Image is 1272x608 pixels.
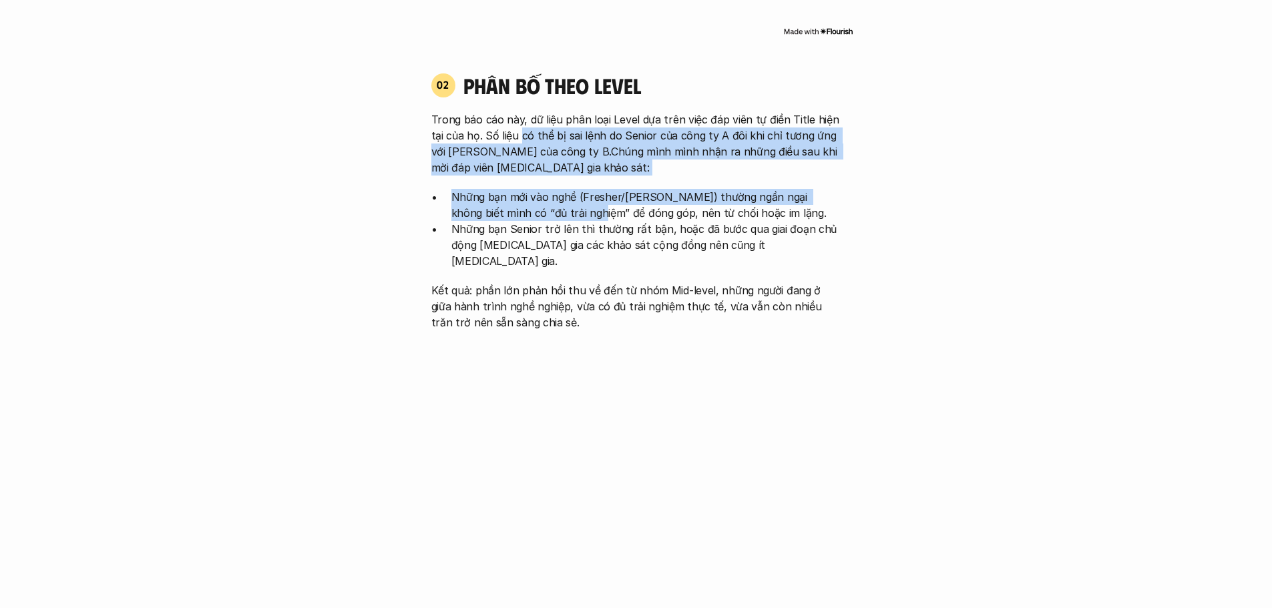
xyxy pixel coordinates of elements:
[783,26,853,37] img: Made with Flourish
[451,189,841,221] p: Những bạn mới vào nghề (Fresher/[PERSON_NAME]) thường ngần ngại không biết mình có “đủ trải nghiệ...
[437,79,449,90] p: 02
[451,221,841,269] p: Những bạn Senior trở lên thì thường rất bận, hoặc đã bước qua giai đoạn chủ động [MEDICAL_DATA] g...
[463,73,841,98] h4: phân bố theo Level
[431,111,841,176] p: Trong báo cáo này, dữ liệu phân loại Level dựa trên việc đáp viên tự điền Title hiện tại của họ. ...
[431,282,841,330] p: Kết quả: phần lớn phản hồi thu về đến từ nhóm Mid-level, những người đang ở giữa hành trình nghề ...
